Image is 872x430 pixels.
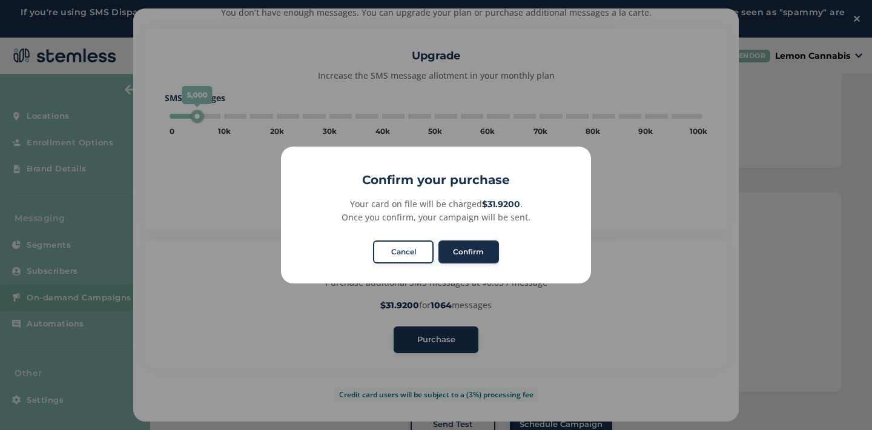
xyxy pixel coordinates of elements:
button: Confirm [438,240,499,263]
button: Cancel [373,240,434,263]
div: Your card on file will be charged . Once you confirm, your campaign will be sent. [294,197,577,223]
h2: Confirm your purchase [281,171,591,189]
iframe: Chat Widget [811,372,872,430]
strong: $31.9200 [482,199,520,210]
